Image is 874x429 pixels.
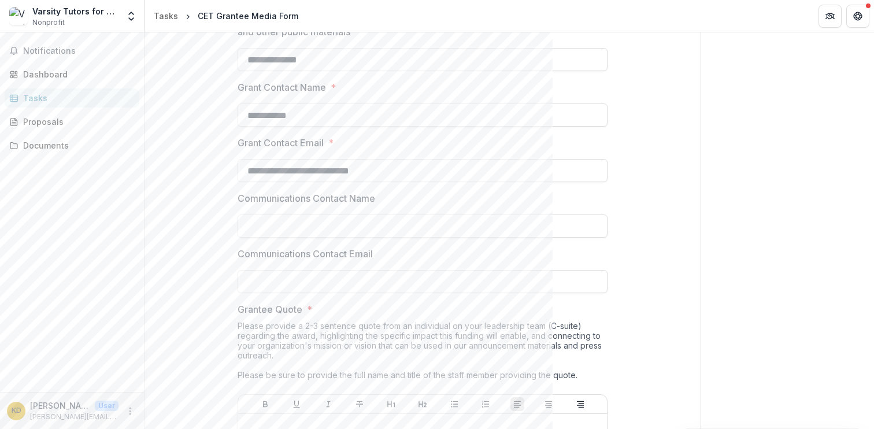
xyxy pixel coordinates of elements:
a: Proposals [5,112,139,131]
div: Dashboard [23,68,130,80]
button: Partners [819,5,842,28]
div: CET Grantee Media Form [198,10,298,22]
p: Communications Contact Name [238,191,375,205]
button: Align Right [573,397,587,411]
div: Proposals [23,116,130,128]
a: Documents [5,136,139,155]
span: Nonprofit [32,17,65,28]
button: Ordered List [479,397,492,411]
div: Kelly Dean [12,407,21,415]
div: Please provide a 2-3 sentence quote from an individual on your leadership team (C-suite) regardin... [238,321,608,394]
button: Align Left [510,397,524,411]
button: Align Center [542,397,555,411]
div: Tasks [154,10,178,22]
div: Tasks [23,92,130,104]
button: Bold [258,397,272,411]
img: Varsity Tutors for Schools LLC [9,7,28,25]
p: [PERSON_NAME] [30,400,90,412]
button: Heading 1 [384,397,398,411]
p: Communications Contact Email [238,247,373,261]
button: Underline [290,397,303,411]
button: Get Help [846,5,869,28]
p: [PERSON_NAME][EMAIL_ADDRESS][PERSON_NAME][DOMAIN_NAME] [30,412,118,422]
button: Heading 2 [416,397,429,411]
a: Tasks [149,8,183,24]
a: Tasks [5,88,139,108]
button: Notifications [5,42,139,60]
div: Varsity Tutors for Schools LLC [32,5,118,17]
nav: breadcrumb [149,8,303,24]
p: Grant Contact Email [238,136,324,150]
button: Strike [353,397,366,411]
p: Grantee Quote [238,302,302,316]
span: Notifications [23,46,135,56]
p: User [95,401,118,411]
a: Dashboard [5,65,139,84]
p: Grant Contact Name [238,80,326,94]
button: Open entity switcher [123,5,139,28]
div: Documents [23,139,130,151]
button: More [123,404,137,418]
button: Bullet List [447,397,461,411]
button: Italicize [321,397,335,411]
